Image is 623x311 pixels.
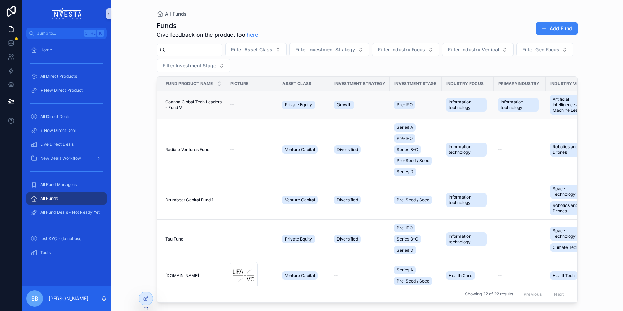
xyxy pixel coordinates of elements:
span: Jump to... [37,31,81,36]
button: Select Button [225,43,287,56]
span: test KYC - do not use [40,236,81,242]
button: Select Button [157,59,230,72]
a: Series APre-IPOSeries B-CPre-Seed / SeedSeries D [394,122,438,177]
span: Drumbeat Capital Fund 1 [165,197,213,203]
a: Information technology [446,96,490,113]
span: Space Technology [553,186,589,197]
a: Live Direct Deals [26,138,107,151]
a: -- [498,147,542,152]
button: Select Button [442,43,514,56]
span: Series D [397,247,413,253]
a: Private Equity [282,234,326,245]
span: Climate Tech [553,245,579,250]
span: [DOMAIN_NAME] [165,273,199,278]
span: Series A [397,267,413,273]
a: HealthTech [550,270,594,281]
span: Pre-IPO [397,102,413,108]
span: New Deals Workflow [40,155,81,161]
span: Industry Vertical [550,81,594,86]
span: Picture [230,81,248,86]
span: Information technology [449,234,484,245]
button: Jump to...CtrlK [26,28,107,39]
a: Drumbeat Capital Fund 1 [165,197,222,203]
span: Asset Class [282,81,311,86]
span: Filter Geo Focus [522,46,559,53]
span: All Direct Products [40,74,77,79]
span: Health Care [449,273,472,278]
span: Pre-Seed / Seed [397,278,429,284]
a: Information technology [446,231,490,247]
p: [PERSON_NAME] [49,295,88,302]
span: Information technology [449,144,484,155]
span: Artificial Intelligence & Machine Learning [553,96,589,113]
span: Home [40,47,52,53]
span: Space Technology [553,228,589,239]
a: Diversified [334,144,386,155]
span: Venture Capital [285,147,315,152]
button: Select Button [289,43,369,56]
a: Diversified [334,194,386,205]
span: -- [498,273,502,278]
a: -- [230,147,274,152]
span: All Funds [165,10,187,17]
a: All Funds [157,10,187,17]
a: Pre-Seed / Seed [394,194,438,205]
span: Pre-Seed / Seed [397,158,429,163]
a: Series APre-Seed / Seed [394,264,438,287]
span: All Funds [40,196,58,201]
a: -- [334,273,386,278]
span: -- [230,102,234,108]
img: App logo [52,8,82,19]
span: Diversified [337,197,358,203]
a: -- [230,102,274,108]
h1: Funds [157,21,258,31]
span: K [98,31,103,36]
span: Series A [397,125,413,130]
a: Information technology [498,96,542,113]
span: -- [498,236,502,242]
a: [DOMAIN_NAME] [165,273,222,278]
a: Robotics and Drones [550,141,594,158]
span: + New Direct Product [40,87,83,93]
span: Venture Capital [285,273,315,278]
span: Information technology [449,194,484,205]
span: Showing 22 of 22 results [465,292,513,297]
span: Goanna Global Tech Leaders - Fund V [165,99,222,110]
a: All Fund Deals - Not Ready Yet [26,206,107,219]
a: Pre-IPO [394,99,438,110]
span: Radiate Ventures Fund I [165,147,211,152]
span: Ctrl [84,30,96,37]
span: EB [31,294,38,303]
span: + New Direct Deal [40,128,76,133]
a: Artificial Intelligence & Machine Learning [550,94,594,116]
span: Fund Product Name [166,81,213,86]
a: Radiate Ventures Fund I [165,147,222,152]
span: Pre-Seed / Seed [397,197,429,203]
span: Industry Focus [446,81,484,86]
span: -- [498,147,502,152]
span: Give feedback on the product tool [157,31,258,39]
a: Space TechnologyClimate Tech [550,225,594,253]
a: Space TechnologyRobotics and Drones [550,183,594,217]
button: Add Fund [536,22,578,35]
a: + New Direct Product [26,84,107,96]
a: test KYC - do not use [26,233,107,245]
a: Venture Capital [282,144,326,155]
div: scrollable content [22,39,111,268]
span: Investment Strategy [334,81,385,86]
span: Diversified [337,236,358,242]
span: Filter Industry Focus [378,46,425,53]
span: -- [334,273,338,278]
span: Series D [397,169,413,175]
a: All Direct Deals [26,110,107,123]
button: Select Button [516,43,573,56]
span: -- [230,147,234,152]
a: Venture Capital [282,194,326,205]
span: Tools [40,250,51,255]
span: Robotics and Drones [553,144,589,155]
a: All Direct Products [26,70,107,83]
a: -- [498,273,542,278]
span: Private Equity [285,236,312,242]
span: Filter Investment Stage [163,62,216,69]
